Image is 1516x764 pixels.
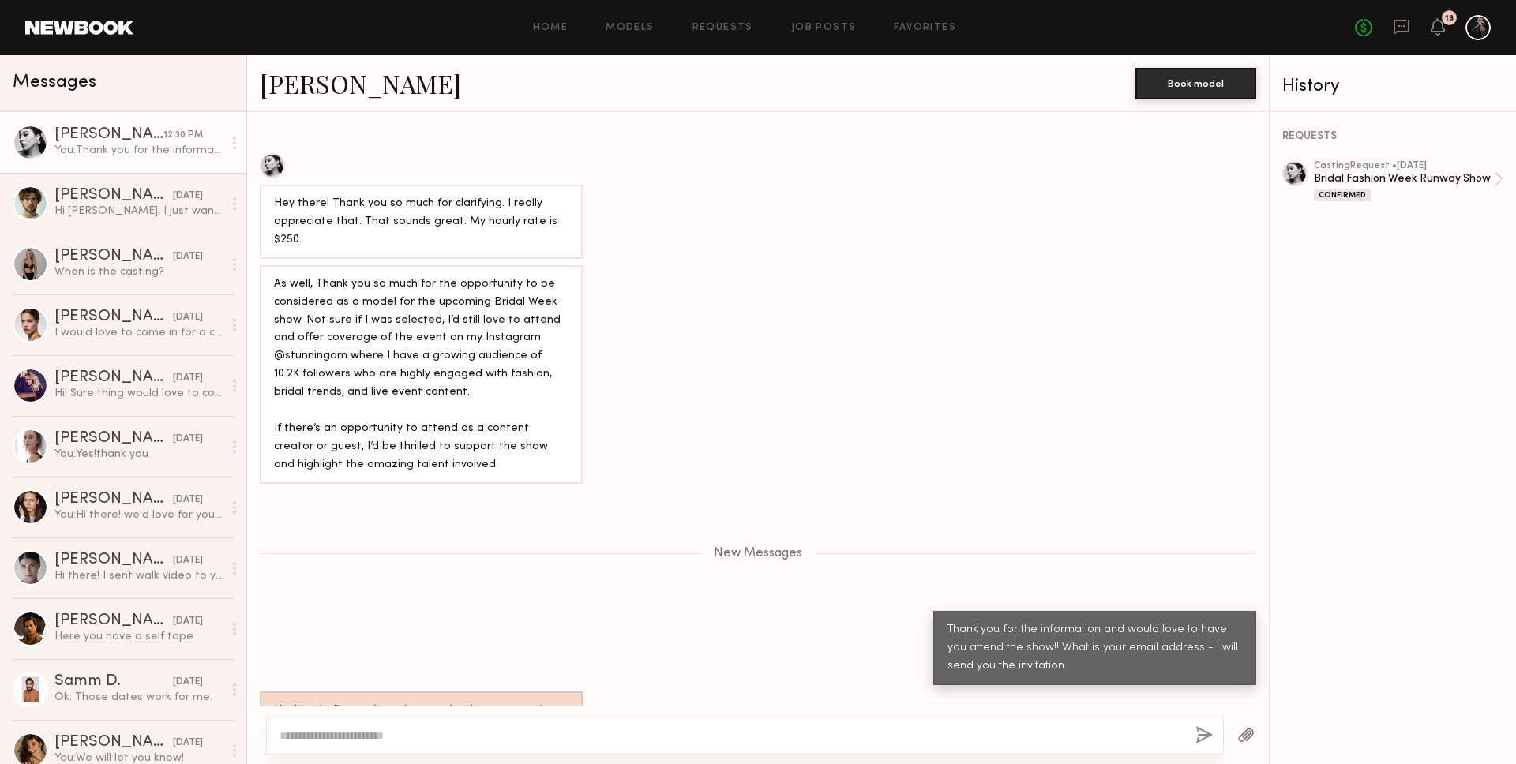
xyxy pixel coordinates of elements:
span: Messages [13,73,96,92]
div: 13 [1445,14,1454,23]
div: History [1282,77,1503,95]
div: [DATE] [173,492,203,507]
div: Thank you for the information and would love to have you attend the show!! What is your email add... [947,621,1242,676]
button: Book model [1135,68,1256,99]
div: [DATE] [173,675,203,690]
a: [PERSON_NAME] [260,66,461,100]
div: [DATE] [173,249,203,264]
a: Requests [692,23,753,33]
div: [DATE] [173,736,203,751]
div: Hi! Sure thing would love to come in for casting! [54,386,223,401]
div: [DATE] [173,371,203,386]
div: [DATE] [173,614,203,629]
div: [PERSON_NAME] [54,492,173,507]
div: casting Request • [DATE] [1314,161,1494,171]
div: 12:30 PM [163,128,203,143]
div: [PERSON_NAME] [54,370,173,386]
div: As well, Thank you so much for the opportunity to be considered as a model for the upcoming Brida... [274,275,568,474]
div: [PERSON_NAME] [54,431,173,447]
div: [DATE] [173,432,203,447]
div: You: Hi there! we'd love for you to come to our showroom for a casting for our bridal fashion wee... [54,507,223,522]
a: Job Posts [791,23,857,33]
div: You: Yes!thank you [54,447,223,462]
div: [PERSON_NAME] [54,613,173,629]
a: Favorites [894,23,956,33]
div: [PERSON_NAME] [54,552,173,568]
div: I would love to come in for a casting! Thank you for messaging :) [54,325,223,340]
div: Hey there! Thank you so much for clarifying. I really appreciate that. That sounds great. My hour... [274,195,568,249]
div: Samm D. [54,674,173,690]
div: Confirmed [1314,189,1371,201]
div: REQUESTS [1282,131,1503,142]
div: Bridal Fashion Week Runway Show [1314,171,1494,186]
div: You: Thank you for the information and would love to have you attend the show!! What is your emai... [54,143,223,158]
div: [PERSON_NAME] [54,249,173,264]
div: Hi there! I sent walk video to your email couple days ago. I hope you had a chance to get it if n... [54,568,223,583]
a: Home [533,23,568,33]
div: [PERSON_NAME] [54,127,163,143]
div: [DATE] [173,189,203,204]
a: castingRequest •[DATE]Bridal Fashion Week Runway ShowConfirmed [1314,161,1503,201]
div: When is the casting? [54,264,223,279]
div: Ok. Those dates work for me. [54,690,223,705]
div: [PERSON_NAME] [54,188,173,204]
span: New Messages [714,547,802,560]
div: [PERSON_NAME] [54,735,173,751]
div: Hi [PERSON_NAME], I just want to ask if i’m gonna do the runway with you! [54,204,223,219]
div: [DATE] [173,310,203,325]
div: [PERSON_NAME] [54,309,173,325]
div: [DATE] [173,553,203,568]
div: Here you have a self tape [54,629,223,644]
a: Models [606,23,654,33]
a: Book model [1135,76,1256,89]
